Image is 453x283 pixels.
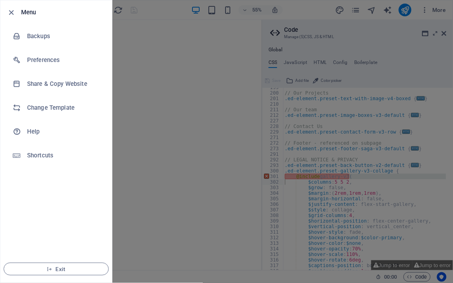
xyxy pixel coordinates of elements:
h6: Share & Copy Website [27,79,101,89]
a: Skip to main content [3,3,56,10]
a: Help [0,120,112,143]
h6: Preferences [27,55,101,65]
h6: Help [27,127,101,136]
h6: Menu [21,8,106,17]
h6: Backups [27,31,101,41]
button: Exit [4,263,109,275]
h6: Shortcuts [27,151,101,160]
h6: Change Template [27,103,101,112]
span: Exit [10,266,102,272]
